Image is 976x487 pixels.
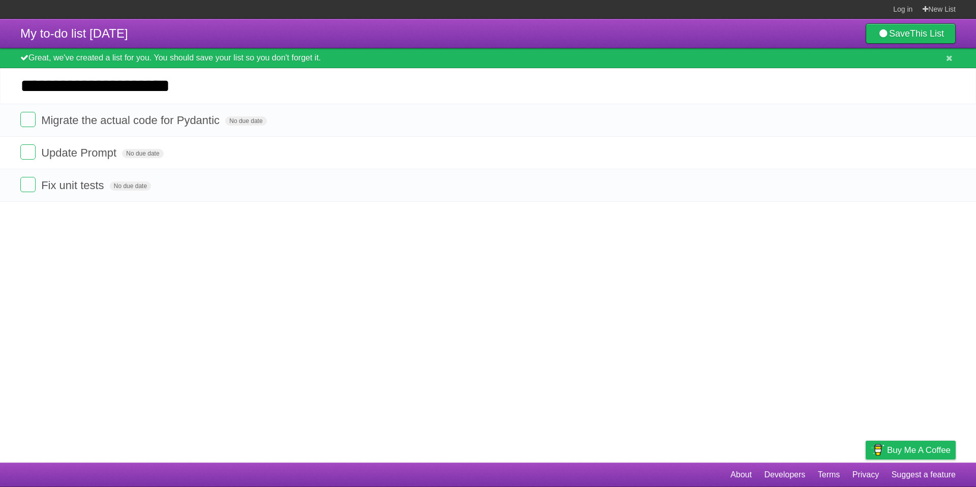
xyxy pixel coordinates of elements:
label: Done [20,144,36,160]
span: No due date [225,116,266,126]
span: No due date [110,181,151,191]
label: Done [20,112,36,127]
a: Suggest a feature [892,465,956,484]
b: This List [910,28,944,39]
a: Buy me a coffee [866,441,956,460]
span: No due date [122,149,163,158]
span: My to-do list [DATE] [20,26,128,40]
span: Update Prompt [41,146,119,159]
a: SaveThis List [866,23,956,44]
a: About [730,465,752,484]
a: Privacy [852,465,879,484]
img: Buy me a coffee [871,441,884,459]
label: Done [20,177,36,192]
a: Terms [818,465,840,484]
span: Fix unit tests [41,179,106,192]
span: Buy me a coffee [887,441,951,459]
span: Migrate the actual code for Pydantic [41,114,222,127]
a: Developers [764,465,805,484]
